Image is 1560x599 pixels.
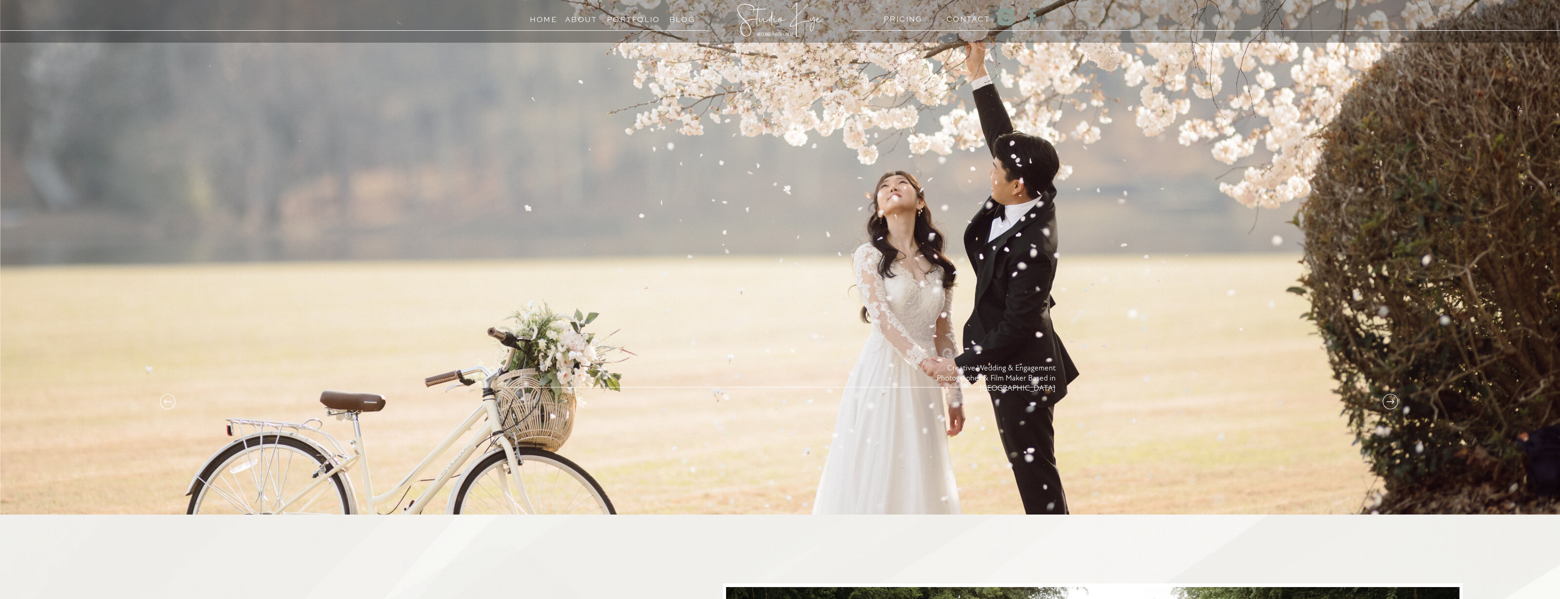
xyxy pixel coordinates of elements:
[883,12,919,21] a: PRICING
[661,13,703,22] a: Blog
[876,364,1056,421] p: Creative Wedding & Engagement Photographer & Film Maker Based in [GEOGRAPHIC_DATA]
[946,12,982,21] a: Contact
[565,13,597,22] a: About
[607,13,649,22] a: Portfolio
[526,13,561,22] a: Home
